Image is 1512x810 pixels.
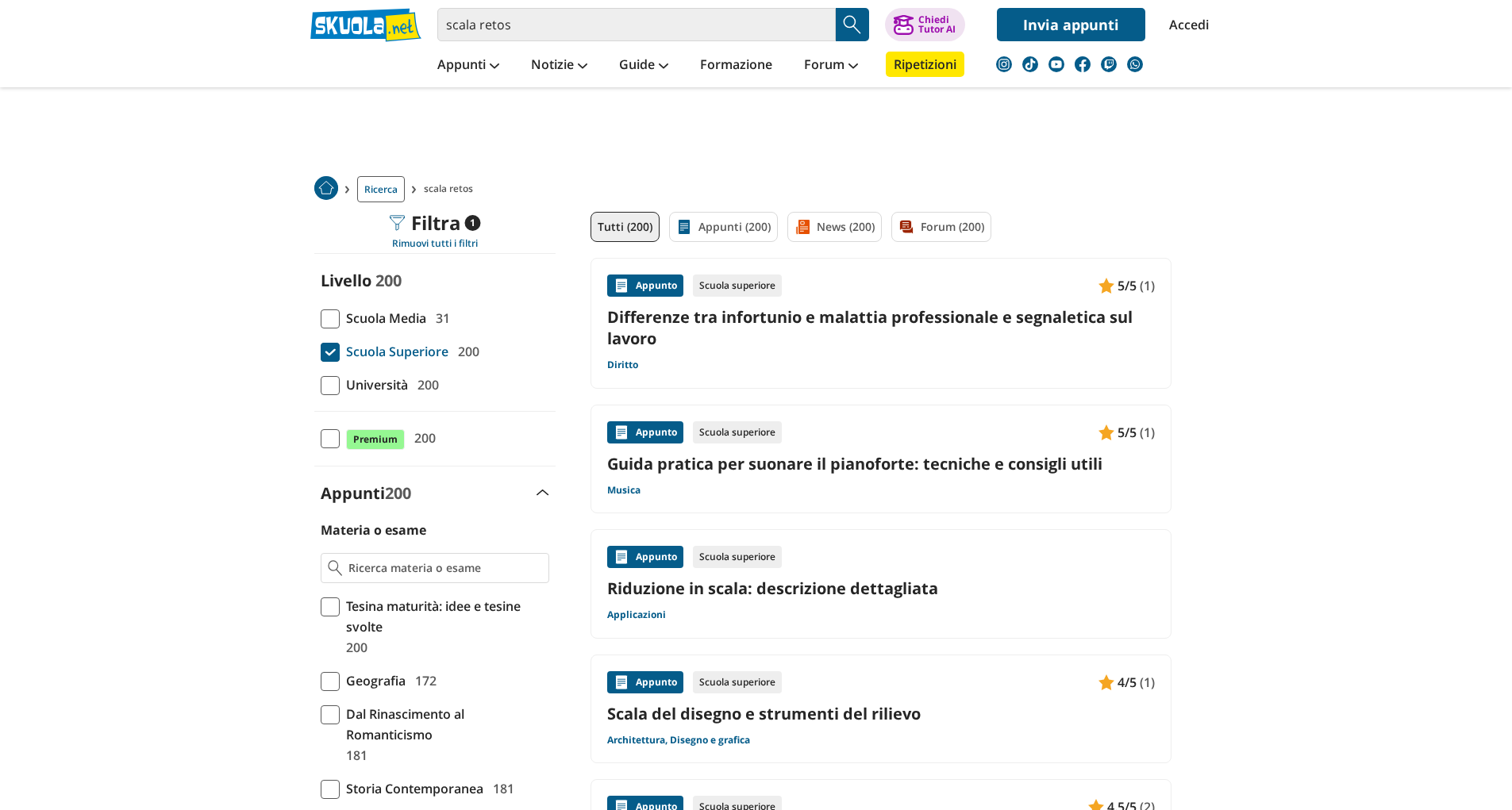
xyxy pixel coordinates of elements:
img: Appunti contenuto [1098,278,1114,294]
label: Appunti [321,482,411,504]
a: Guide [615,52,672,80]
a: Architettura, Disegno e grafica [607,734,750,747]
a: Appunti [433,52,503,80]
a: Ricerca [357,176,405,202]
a: Guida pratica per suonare il pianoforte: tecniche e consigli utili [607,453,1155,474]
a: Notizie [527,52,591,80]
span: 1 [464,215,480,231]
div: Scuola superiore [693,546,782,568]
div: Chiedi Tutor AI [918,15,956,34]
a: News (200) [787,212,882,242]
label: Livello [321,270,371,291]
div: Appunto [607,274,683,297]
a: Forum [800,52,862,80]
a: Riduzione in scala: descrizione dettagliata [607,578,1155,599]
img: Apri e chiudi sezione [537,489,549,496]
div: Appunto [607,671,683,693]
a: Forum (200) [891,212,991,242]
img: Appunti filtro contenuto [676,219,692,235]
img: facebook [1075,56,1091,72]
span: Geografia [340,670,406,691]
span: 172 [409,670,437,691]
span: 200 [408,428,436,448]
span: 5/5 [1118,422,1137,443]
a: Formazione [696,52,776,80]
span: 200 [385,482,411,504]
div: Appunto [607,421,683,443]
a: Ripetizioni [886,52,964,77]
span: Premium [346,429,405,450]
img: Appunti contenuto [614,549,629,565]
img: Appunti contenuto [614,674,629,690]
a: Diritto [607,359,638,371]
img: Ricerca materia o esame [328,560,343,576]
span: 31 [429,308,450,328]
a: Differenze tra infortunio e malattia professionale e segnaletica sul lavoro [607,306,1155,349]
a: Musica [607,484,641,497]
img: Appunti contenuto [614,278,629,294]
button: ChiediTutor AI [885,8,965,41]
div: Scuola superiore [693,274,782,297]
span: Dal Rinascimento al Romanticismo [340,704,549,745]
span: 200 [375,270,402,291]
span: 200 [411,374,439,395]
input: Ricerca materia o esame [348,560,541,576]
div: Scuola superiore [693,671,782,693]
img: twitch [1101,56,1117,72]
a: Applicazioni [607,608,666,621]
img: instagram [996,56,1012,72]
span: 200 [340,637,367,658]
span: 4/5 [1118,672,1137,693]
span: Scuola Media [340,308,426,328]
div: Filtra [389,212,480,234]
span: (1) [1140,275,1155,296]
img: WhatsApp [1127,56,1143,72]
a: Scala del disegno e strumenti del rilievo [607,703,1155,724]
span: 200 [452,341,479,362]
span: 5/5 [1118,275,1137,296]
a: Invia appunti [997,8,1145,41]
span: Storia Contemporanea [340,778,483,799]
span: (1) [1140,672,1155,693]
span: (1) [1140,422,1155,443]
img: Home [314,176,338,200]
input: Cerca appunti, riassunti o versioni [437,8,836,41]
label: Materia o esame [321,521,426,539]
a: Accedi [1169,8,1202,41]
div: Rimuovi tutti i filtri [314,237,556,250]
img: Filtra filtri mobile [389,215,405,231]
button: Search Button [836,8,869,41]
span: Tesina maturità: idee e tesine svolte [340,596,549,637]
img: Cerca appunti, riassunti o versioni [841,13,864,36]
span: scala retos [424,176,479,202]
a: Appunti (200) [669,212,778,242]
span: Università [340,374,408,395]
div: Scuola superiore [693,421,782,443]
span: 181 [487,778,514,799]
div: Appunto [607,546,683,568]
img: Appunti contenuto [1098,674,1114,690]
img: tiktok [1022,56,1038,72]
span: Scuola Superiore [340,341,448,362]
img: youtube [1048,56,1064,72]
span: 181 [340,745,367,766]
a: Tutti (200) [591,212,660,242]
img: Forum filtro contenuto [898,219,914,235]
img: Appunti contenuto [614,424,629,440]
img: Appunti contenuto [1098,424,1114,440]
img: News filtro contenuto [794,219,810,235]
a: Home [314,176,338,202]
